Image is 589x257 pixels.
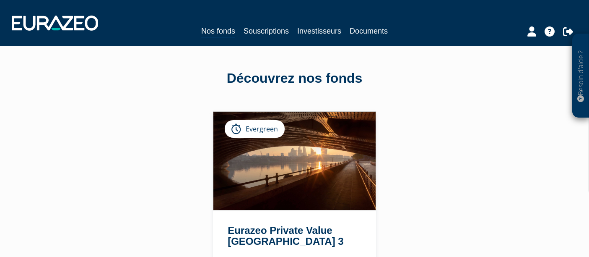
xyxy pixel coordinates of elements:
a: Investisseurs [297,25,341,37]
div: Evergreen [225,120,285,138]
a: Eurazeo Private Value [GEOGRAPHIC_DATA] 3 [228,225,343,247]
a: Documents [350,25,388,37]
a: Nos fonds [201,25,235,38]
a: Souscriptions [244,25,289,37]
div: Découvrez nos fonds [56,69,534,88]
img: Eurazeo Private Value Europe 3 [213,112,376,210]
img: 1732889491-logotype_eurazeo_blanc_rvb.png [12,16,98,31]
p: Besoin d'aide ? [576,38,586,114]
